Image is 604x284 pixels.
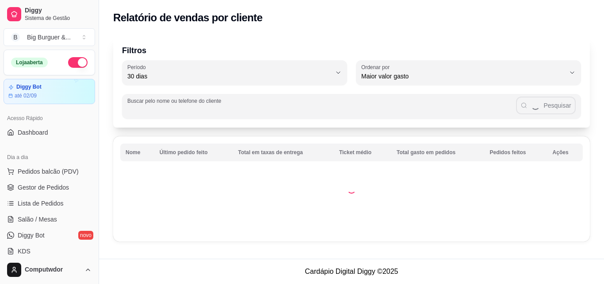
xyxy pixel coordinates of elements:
[4,164,95,179] button: Pedidos balcão (PDV)
[25,15,92,22] span: Sistema de Gestão
[127,63,149,71] label: Período
[4,196,95,210] a: Lista de Pedidos
[4,125,95,140] a: Dashboard
[356,60,581,85] button: Ordenar porMaior valor gasto
[127,97,224,105] label: Buscar pelo nome ou telefone do cliente
[127,72,331,81] span: 30 dias
[18,128,48,137] span: Dashboard
[4,111,95,125] div: Acesso Rápido
[25,7,92,15] span: Diggy
[68,57,88,68] button: Alterar Status
[4,79,95,104] a: Diggy Botaté 02/09
[122,44,581,57] p: Filtros
[18,215,57,224] span: Salão / Mesas
[347,185,356,194] div: Loading
[18,231,45,240] span: Diggy Bot
[127,105,516,114] input: Buscar pelo nome ou telefone do cliente
[4,4,95,25] a: DiggySistema de Gestão
[4,259,95,280] button: Computwdor
[122,60,347,85] button: Período30 dias
[27,33,71,42] div: Big Burguer & ...
[361,72,565,81] span: Maior valor gasto
[4,150,95,164] div: Dia a dia
[4,28,95,46] button: Select a team
[18,183,69,192] span: Gestor de Pedidos
[99,259,604,284] footer: Cardápio Digital Diggy © 2025
[4,244,95,258] a: KDS
[15,92,37,99] article: até 02/09
[4,212,95,226] a: Salão / Mesas
[16,84,42,90] article: Diggy Bot
[4,228,95,242] a: Diggy Botnovo
[11,58,48,67] div: Loja aberta
[113,11,263,25] h2: Relatório de vendas por cliente
[4,180,95,195] a: Gestor de Pedidos
[361,63,393,71] label: Ordenar por
[18,247,31,256] span: KDS
[18,167,79,176] span: Pedidos balcão (PDV)
[18,199,64,208] span: Lista de Pedidos
[11,33,20,42] span: B
[25,266,81,274] span: Computwdor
